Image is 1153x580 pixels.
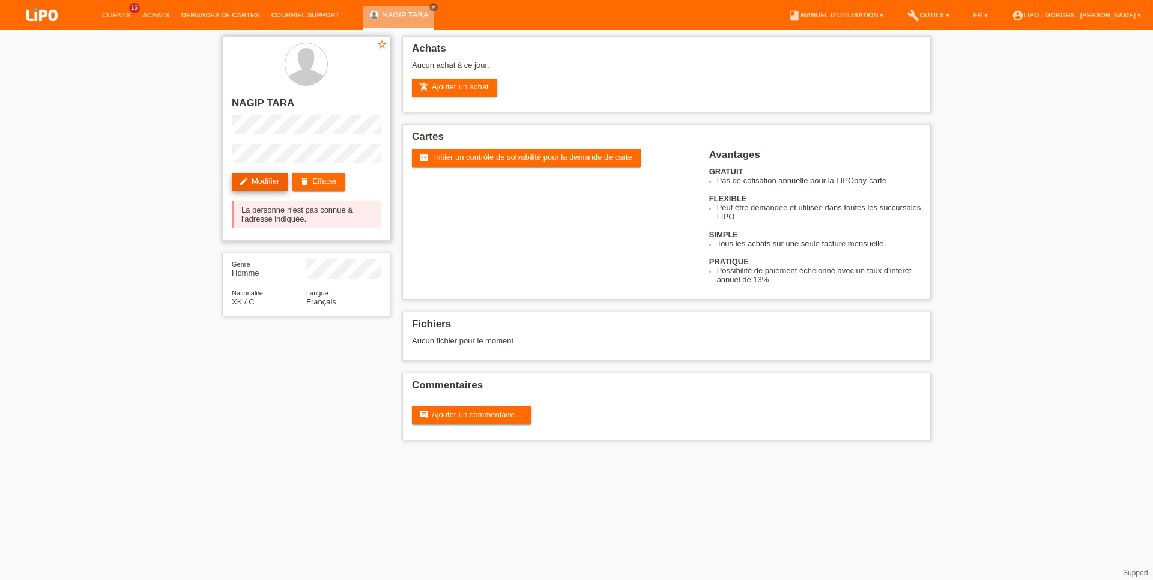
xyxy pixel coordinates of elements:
b: SIMPLE [709,230,738,239]
i: close [431,4,437,10]
span: 16 [129,3,140,13]
i: account_circle [1012,10,1024,22]
a: deleteEffacer [292,173,345,191]
a: editModifier [232,173,288,191]
a: account_circleLIPO - Morges - [PERSON_NAME] ▾ [1006,11,1147,19]
a: FR ▾ [967,11,994,19]
a: Courriel Support [265,11,345,19]
div: Aucun fichier pour le moment [412,336,779,345]
i: comment [419,410,429,420]
a: commentAjouter un commentaire ... [412,406,531,424]
span: Genre [232,261,250,268]
h2: Commentaires [412,379,921,397]
a: star_border [377,39,387,52]
li: Tous les achats sur une seule facture mensuelle [717,239,921,248]
i: build [907,10,919,22]
span: Initier un contrôle de solvabilité pour la demande de carte [434,153,632,162]
h2: Avantages [709,149,921,167]
li: Pas de cotisation annuelle pour la LIPOpay-carte [717,176,921,185]
h2: NAGIP TARA [232,97,381,115]
a: Clients [96,11,136,19]
span: Nationalité [232,289,263,297]
a: LIPO pay [12,25,72,34]
span: Langue [306,289,328,297]
i: edit [239,177,249,186]
a: add_shopping_cartAjouter un achat [412,79,497,97]
span: Kosovo / C / 20.04.2002 [232,297,255,306]
a: bookManuel d’utilisation ▾ [782,11,889,19]
b: FLEXIBLE [709,194,747,203]
a: Achats [136,11,175,19]
i: fact_check [419,153,429,162]
a: NAGIP TARA [382,10,428,19]
a: Demandes de cartes [175,11,265,19]
div: Aucun achat à ce jour. [412,61,921,79]
li: Possibilité de paiement échelonné avec un taux d'intérêt annuel de 13% [717,266,921,284]
div: La personne n'est pas connue à l'adresse indiquée. [232,201,381,228]
a: close [429,3,438,11]
i: book [788,10,800,22]
a: Support [1123,569,1148,577]
b: GRATUIT [709,167,743,176]
i: delete [300,177,309,186]
i: star_border [377,39,387,50]
h2: Fichiers [412,318,921,336]
h2: Cartes [412,131,921,149]
h2: Achats [412,43,921,61]
span: Français [306,297,336,306]
a: fact_check Initier un contrôle de solvabilité pour la demande de carte [412,149,641,167]
a: buildOutils ▾ [901,11,955,19]
li: Peut être demandée et utilisée dans toutes les succursales LIPO [717,203,921,221]
b: PRATIQUE [709,257,749,266]
i: add_shopping_cart [419,82,429,92]
div: Homme [232,259,306,277]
